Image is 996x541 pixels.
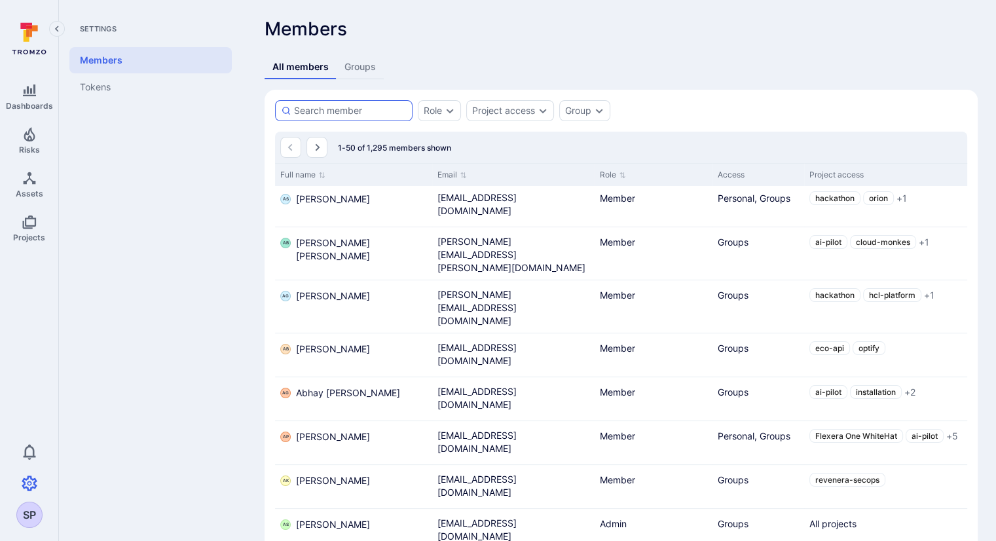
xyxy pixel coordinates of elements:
[437,235,589,274] a: [PERSON_NAME][EMAIL_ADDRESS][PERSON_NAME][DOMAIN_NAME]
[600,193,635,204] span: Member
[69,73,232,101] a: Tokens
[280,386,400,400] a: AGAbhay [PERSON_NAME]
[280,474,370,487] a: AK[PERSON_NAME]
[265,18,347,40] span: Members
[595,380,712,420] div: Cell for Role
[815,431,897,441] span: Flexera One WhiteHat
[804,424,980,464] div: Cell for Project access
[432,283,595,333] div: Cell for Email
[595,230,712,280] div: Cell for Role
[904,386,915,399] span: + 2
[600,289,635,301] span: Member
[265,55,978,79] div: Members tabs
[600,386,635,398] span: Member
[856,237,910,247] span: cloud-monkes
[294,104,407,117] input: Search member
[296,236,427,263] span: [PERSON_NAME] [PERSON_NAME]
[432,468,595,508] div: Cell for Email
[280,343,370,356] a: AB[PERSON_NAME]
[19,145,40,155] span: Risks
[712,230,804,280] div: Cell for Access
[280,344,291,354] div: Abdo Barrera
[49,21,65,37] button: Collapse navigation menu
[809,518,857,529] span: All projects
[809,288,860,302] a: hackathon
[594,105,604,116] button: Expand dropdown
[275,283,432,333] div: Cell for Full name
[296,518,370,531] span: [PERSON_NAME]
[815,387,841,397] span: ai-pilot
[712,380,804,420] div: Cell for Access
[815,475,879,485] span: revenera-secops
[445,105,455,116] button: Expand dropdown
[6,101,53,111] span: Dashboards
[16,502,43,528] div: Shreyash Patil
[280,476,291,486] div: Abhinav Kalidasan
[804,283,980,333] div: Cell for Project access
[712,283,804,333] div: Cell for Access
[804,186,980,227] div: Cell for Project access
[850,235,916,249] a: cloud-monkes
[600,430,635,441] span: Member
[809,473,885,487] a: revenera-secops
[718,288,799,302] div: Groups
[853,341,885,355] a: optify
[712,468,804,508] div: Cell for Access
[437,288,589,327] a: [PERSON_NAME][EMAIL_ADDRESS][DOMAIN_NAME]
[804,230,980,280] div: Cell for Project access
[718,473,799,487] div: Groups
[718,169,799,181] div: Access
[906,429,944,443] a: ai-pilot
[437,429,589,455] a: [EMAIL_ADDRESS][DOMAIN_NAME]
[809,235,847,249] a: ai-pilot
[472,105,535,116] button: Project access
[712,186,804,227] div: Cell for Access
[69,24,232,34] span: Settings
[809,191,860,205] a: hackathon
[432,230,595,280] div: Cell for Email
[565,105,591,116] button: Group
[280,238,291,248] div: Aashna Bhoomika
[437,473,589,499] a: [EMAIL_ADDRESS][DOMAIN_NAME]
[595,424,712,464] div: Cell for Role
[437,191,589,217] a: [EMAIL_ADDRESS][DOMAIN_NAME]
[296,474,370,487] span: [PERSON_NAME]
[437,341,589,367] a: [EMAIL_ADDRESS][DOMAIN_NAME]
[600,236,635,248] span: Member
[280,388,291,398] div: Abhay Gopal Prabhu
[858,343,879,353] span: optify
[924,289,934,302] span: + 1
[718,191,799,205] div: Personal, Groups
[718,235,799,249] div: Groups
[280,519,291,530] div: Abhinav Singh
[712,336,804,377] div: Cell for Access
[296,430,370,443] span: [PERSON_NAME]
[856,387,896,397] span: installation
[595,336,712,377] div: Cell for Role
[809,385,847,399] a: ai-pilot
[869,193,888,203] span: orion
[432,380,595,420] div: Cell for Email
[718,385,799,399] div: Groups
[718,341,799,355] div: Groups
[712,424,804,464] div: Cell for Access
[804,468,980,508] div: Cell for Project access
[896,192,907,205] span: + 1
[296,343,370,356] span: [PERSON_NAME]
[912,431,938,441] span: ai-pilot
[809,429,903,443] a: Flexera One WhiteHat
[296,386,400,400] span: Abhay [PERSON_NAME]
[275,230,432,280] div: Cell for Full name
[280,432,291,442] div: Abhijeet Pai
[863,288,921,302] a: hcl-platform
[804,336,980,377] div: Cell for Project access
[280,518,370,531] a: AS[PERSON_NAME]
[16,502,43,528] button: SP
[595,186,712,227] div: Cell for Role
[600,343,635,354] span: Member
[600,518,627,529] span: Admin
[869,290,915,300] span: hcl-platform
[306,137,327,158] button: Go to the next page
